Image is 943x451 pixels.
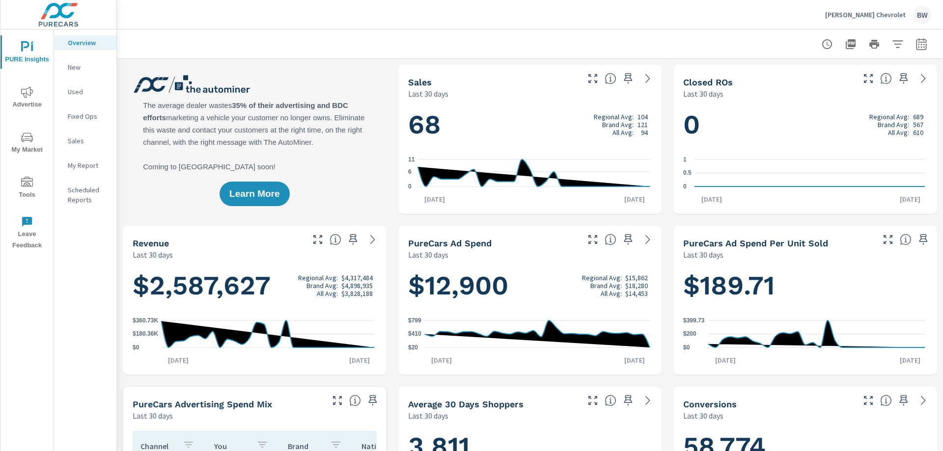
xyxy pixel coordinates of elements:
[617,355,652,365] p: [DATE]
[888,34,908,54] button: Apply Filters
[133,249,173,261] p: Last 30 days
[361,441,396,451] p: National
[893,194,927,204] p: [DATE]
[683,344,690,351] text: $0
[3,132,51,156] span: My Market
[683,88,723,100] p: Last 30 days
[860,393,876,408] button: Make Fullscreen
[330,234,341,245] span: Total sales revenue over the selected date range. [Source: This data is sourced from the dealer’s...
[585,71,601,86] button: Make Fullscreen
[638,113,648,121] p: 104
[408,410,448,422] p: Last 30 days
[341,274,373,282] p: $4,317,484
[3,216,51,251] span: Leave Feedback
[683,331,696,338] text: $200
[161,355,195,365] p: [DATE]
[640,71,656,86] a: See more details in report
[408,399,524,409] h5: Average 30 Days Shoppers
[915,232,931,247] span: Save this to your personalized report
[683,170,692,177] text: 0.5
[229,189,279,198] span: Learn More
[68,62,109,72] p: New
[3,41,51,65] span: PURE Insights
[825,10,906,19] p: [PERSON_NAME] Chevrolet
[408,108,652,141] h1: 68
[617,194,652,204] p: [DATE]
[683,108,927,141] h1: 0
[620,71,636,86] span: Save this to your personalized report
[68,111,109,121] p: Fixed Ops
[3,86,51,110] span: Advertise
[683,238,828,248] h5: PureCars Ad Spend Per Unit Sold
[408,331,421,338] text: $410
[640,393,656,408] a: See more details in report
[625,274,648,282] p: $15,862
[408,249,448,261] p: Last 30 days
[888,129,909,136] p: All Avg:
[408,317,421,324] text: $799
[306,282,338,290] p: Brand Avg:
[214,441,249,451] p: You
[864,34,884,54] button: Print Report
[54,60,116,75] div: New
[683,269,927,302] h1: $189.71
[585,232,601,247] button: Make Fullscreen
[590,282,622,290] p: Brand Avg:
[342,355,377,365] p: [DATE]
[424,355,459,365] p: [DATE]
[68,160,109,170] p: My Report
[365,232,381,247] a: See more details in report
[408,183,412,190] text: 0
[585,393,601,408] button: Make Fullscreen
[330,393,345,408] button: Make Fullscreen
[68,87,109,97] p: Used
[133,399,272,409] h5: PureCars Advertising Spend Mix
[913,113,923,121] p: 689
[317,290,338,297] p: All Avg:
[341,282,373,290] p: $4,898,935
[869,113,909,121] p: Regional Avg:
[913,121,923,129] p: 567
[408,344,418,351] text: $20
[915,71,931,86] a: See more details in report
[625,282,648,290] p: $18,280
[708,355,743,365] p: [DATE]
[880,73,892,84] span: Number of Repair Orders Closed by the selected dealership group over the selected time range. [So...
[638,121,648,129] p: 121
[54,84,116,99] div: Used
[914,6,931,24] div: BW
[408,238,492,248] h5: PureCars Ad Spend
[133,410,173,422] p: Last 30 days
[915,393,931,408] a: See more details in report
[860,71,876,86] button: Make Fullscreen
[0,29,54,255] div: nav menu
[68,136,109,146] p: Sales
[3,177,51,201] span: Tools
[408,88,448,100] p: Last 30 days
[220,182,289,206] button: Learn More
[612,129,634,136] p: All Avg:
[683,399,737,409] h5: Conversions
[133,344,139,351] text: $0
[54,158,116,173] div: My Report
[893,355,927,365] p: [DATE]
[912,34,931,54] button: Select Date Range
[408,269,652,302] h1: $12,900
[913,129,923,136] p: 610
[345,232,361,247] span: Save this to your personalized report
[683,77,733,87] h5: Closed ROs
[133,317,158,324] text: $360.73K
[683,249,723,261] p: Last 30 days
[365,393,381,408] span: Save this to your personalized report
[880,395,892,406] span: The number of dealer-specified goals completed by a visitor. [Source: This data is provided by th...
[683,410,723,422] p: Last 30 days
[841,34,860,54] button: "Export Report to PDF"
[880,232,896,247] button: Make Fullscreen
[288,441,322,451] p: Brand
[602,121,634,129] p: Brand Avg:
[625,290,648,297] p: $14,453
[605,395,616,406] span: A rolling 30 day total of daily Shoppers on the dealership website, averaged over the selected da...
[641,129,648,136] p: 94
[133,269,377,302] h1: $2,587,627
[878,121,909,129] p: Brand Avg:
